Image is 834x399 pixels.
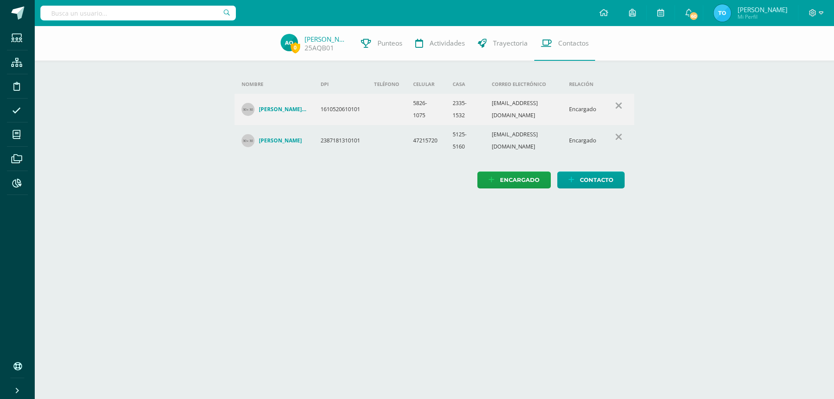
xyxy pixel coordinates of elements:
td: 2335-1532 [446,94,485,125]
span: Actividades [430,39,465,48]
img: 76a3483454ffa6e9dcaa95aff092e504.png [714,4,731,22]
th: Teléfono [367,75,406,94]
span: Encargado [500,172,539,188]
a: [PERSON_NAME] [242,134,307,147]
td: 47215720 [406,125,446,156]
img: 0963b2ba24e8e7a899338732d66f5cf0.png [281,34,298,51]
span: 0 [291,42,300,53]
td: [EMAIL_ADDRESS][DOMAIN_NAME] [485,125,563,156]
a: Contactos [534,26,595,61]
a: Actividades [409,26,471,61]
td: Encargado [562,94,603,125]
th: Celular [406,75,446,94]
th: DPI [314,75,367,94]
a: Contacto [557,171,625,188]
td: 5125-5160 [446,125,485,156]
span: Contacto [580,172,613,188]
h4: [PERSON_NAME] [259,137,302,144]
a: Encargado [477,171,551,188]
td: Encargado [562,125,603,156]
span: [PERSON_NAME] [738,5,788,14]
img: 30x30 [242,103,255,116]
td: [EMAIL_ADDRESS][DOMAIN_NAME] [485,94,563,125]
span: Punteos [377,39,402,48]
th: Casa [446,75,485,94]
th: Correo electrónico [485,75,563,94]
th: Nombre [235,75,314,94]
th: Relación [562,75,603,94]
td: 5826-1075 [406,94,446,125]
img: 30x30 [242,134,255,147]
h4: [PERSON_NAME] [PERSON_NAME] [259,106,307,113]
a: Punteos [354,26,409,61]
a: 25AQB01 [304,43,334,53]
span: Contactos [558,39,589,48]
a: [PERSON_NAME] [304,35,348,43]
input: Busca un usuario... [40,6,236,20]
span: 60 [689,11,698,21]
a: Trayectoria [471,26,534,61]
span: Mi Perfil [738,13,788,20]
span: Trayectoria [493,39,528,48]
td: 1610520610101 [314,94,367,125]
a: [PERSON_NAME] [PERSON_NAME] [242,103,307,116]
td: 2387181310101 [314,125,367,156]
